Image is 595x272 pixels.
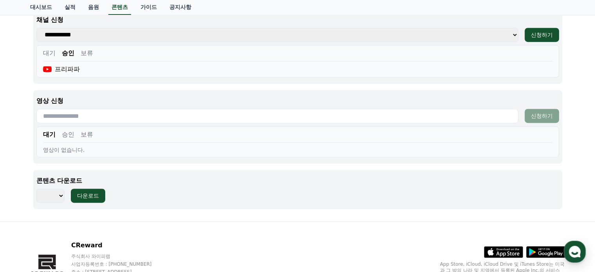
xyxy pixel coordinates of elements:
[71,189,105,203] button: 다운로드
[25,219,29,225] span: 홈
[52,207,101,227] a: 대화
[525,109,559,123] button: 신청하기
[531,31,553,39] div: 신청하기
[71,241,167,250] p: CReward
[72,219,81,225] span: 대화
[43,146,552,154] div: 영상이 없습니다.
[531,112,553,120] div: 신청하기
[43,49,56,58] button: 대기
[36,176,559,186] p: 콘텐츠 다운로드
[121,219,130,225] span: 설정
[71,261,167,267] p: 사업자등록번호 : [PHONE_NUMBER]
[77,192,99,200] div: 다운로드
[36,15,559,25] p: 채널 신청
[43,130,56,139] button: 대기
[62,130,74,139] button: 승인
[43,65,80,74] div: 프리파파
[36,96,559,106] p: 영상 신청
[2,207,52,227] a: 홈
[71,253,167,259] p: 주식회사 와이피랩
[81,130,93,139] button: 보류
[81,49,93,58] button: 보류
[101,207,150,227] a: 설정
[525,28,559,42] button: 신청하기
[62,49,74,58] button: 승인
